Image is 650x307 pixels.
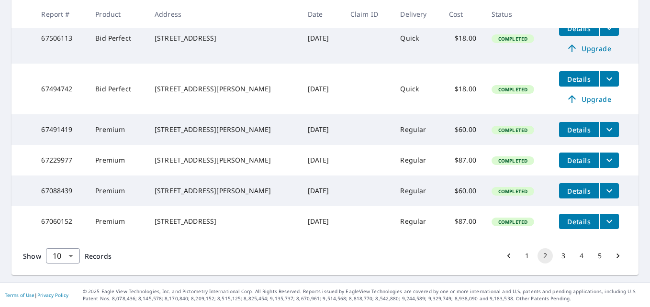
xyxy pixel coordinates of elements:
[441,64,484,114] td: $18.00
[493,127,533,133] span: Completed
[565,93,613,105] span: Upgrade
[559,122,599,137] button: detailsBtn-67491419
[559,214,599,229] button: detailsBtn-67060152
[441,175,484,206] td: $60.00
[88,206,147,237] td: Premium
[392,64,441,114] td: Quick
[565,217,594,226] span: Details
[34,206,88,237] td: 67060152
[300,64,343,114] td: [DATE]
[599,71,619,87] button: filesDropdownBtn-67494742
[599,183,619,198] button: filesDropdownBtn-67088439
[300,175,343,206] td: [DATE]
[34,64,88,114] td: 67494742
[5,292,34,298] a: Terms of Use
[565,125,594,134] span: Details
[300,114,343,145] td: [DATE]
[392,13,441,64] td: Quick
[300,206,343,237] td: [DATE]
[155,125,292,134] div: [STREET_ADDRESS][PERSON_NAME]
[300,13,343,64] td: [DATE]
[392,114,441,145] td: Regular
[559,71,599,87] button: detailsBtn-67494742
[37,292,68,298] a: Privacy Policy
[493,35,533,42] span: Completed
[85,252,112,261] span: Records
[599,153,619,168] button: filesDropdownBtn-67229977
[500,248,627,263] nav: pagination navigation
[441,13,484,64] td: $18.00
[565,43,613,54] span: Upgrade
[155,155,292,165] div: [STREET_ADDRESS][PERSON_NAME]
[565,156,594,165] span: Details
[599,21,619,36] button: filesDropdownBtn-67506113
[501,248,516,263] button: Go to previous page
[88,175,147,206] td: Premium
[559,153,599,168] button: detailsBtn-67229977
[493,219,533,225] span: Completed
[392,145,441,175] td: Regular
[559,183,599,198] button: detailsBtn-67088439
[392,175,441,206] td: Regular
[599,214,619,229] button: filesDropdownBtn-67060152
[565,75,594,84] span: Details
[46,248,80,263] div: Show 10 records
[565,24,594,33] span: Details
[559,41,619,56] a: Upgrade
[23,252,41,261] span: Show
[556,248,571,263] button: Go to page 3
[34,145,88,175] td: 67229977
[300,145,343,175] td: [DATE]
[155,186,292,196] div: [STREET_ADDRESS][PERSON_NAME]
[34,13,88,64] td: 67506113
[155,217,292,226] div: [STREET_ADDRESS]
[155,84,292,94] div: [STREET_ADDRESS][PERSON_NAME]
[538,248,553,263] button: page 2
[610,248,626,263] button: Go to next page
[559,91,619,107] a: Upgrade
[34,175,88,206] td: 67088439
[574,248,589,263] button: Go to page 4
[559,21,599,36] button: detailsBtn-67506113
[441,145,484,175] td: $87.00
[34,114,88,145] td: 67491419
[5,292,68,298] p: |
[83,288,645,302] p: © 2025 Eagle View Technologies, Inc. and Pictometry International Corp. All Rights Reserved. Repo...
[493,188,533,195] span: Completed
[599,122,619,137] button: filesDropdownBtn-67491419
[493,86,533,93] span: Completed
[88,145,147,175] td: Premium
[519,248,535,263] button: Go to page 1
[493,157,533,164] span: Completed
[88,13,147,64] td: Bid Perfect
[441,114,484,145] td: $60.00
[565,186,594,196] span: Details
[392,206,441,237] td: Regular
[592,248,607,263] button: Go to page 5
[46,242,80,269] div: 10
[88,114,147,145] td: Premium
[441,206,484,237] td: $87.00
[88,64,147,114] td: Bid Perfect
[155,33,292,43] div: [STREET_ADDRESS]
